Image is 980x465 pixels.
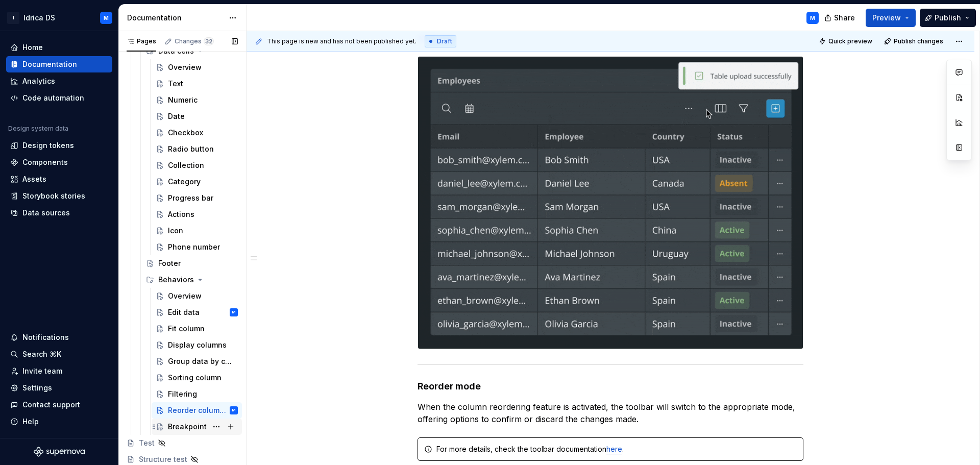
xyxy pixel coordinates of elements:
span: Publish [935,13,961,23]
span: Quick preview [828,37,872,45]
button: Help [6,413,112,430]
span: Share [834,13,855,23]
a: Overview [152,59,242,76]
a: Radio button [152,141,242,157]
div: Category [168,177,201,187]
div: Footer [158,258,181,268]
a: Overview [152,288,242,304]
div: Pages [127,37,156,45]
span: Draft [437,37,452,45]
span: 32 [204,37,214,45]
div: Changes [175,37,214,45]
a: Reorder columnsM [152,402,242,419]
a: Storybook stories [6,188,112,204]
a: Numeric [152,92,242,108]
div: Breakpoint [168,422,207,432]
a: Invite team [6,363,112,379]
div: Storybook stories [22,191,85,201]
div: M [232,405,235,415]
div: Reorder columns [168,405,228,415]
svg: Supernova Logo [34,447,85,457]
a: Settings [6,380,112,396]
div: Sorting column [168,373,222,383]
a: Test [122,435,242,451]
div: Structure test [139,454,187,464]
a: Home [6,39,112,56]
div: Fit column [168,324,205,334]
div: Text [168,79,183,89]
div: Search ⌘K [22,349,61,359]
div: Settings [22,383,52,393]
a: Text [152,76,242,92]
div: Code automation [22,93,84,103]
div: M [810,14,815,22]
div: Date [168,111,185,121]
img: 706a159d-9206-4b37-8563-224af490c2ba.gif [418,57,803,349]
p: When the column reordering feature is activated, the toolbar will switch to the appropriate mode,... [418,401,803,425]
div: M [104,14,109,22]
a: Date [152,108,242,125]
div: I [7,12,19,24]
div: Home [22,42,43,53]
div: Test [139,438,155,448]
div: Documentation [127,13,224,23]
div: Progress bar [168,193,213,203]
div: Assets [22,174,46,184]
div: Behaviors [142,272,242,288]
a: Data sources [6,205,112,221]
a: Actions [152,206,242,223]
div: Checkbox [168,128,203,138]
button: IIdrica DSM [2,7,116,29]
a: Filtering [152,386,242,402]
div: M [232,307,235,317]
a: Footer [142,255,242,272]
button: Search ⌘K [6,346,112,362]
div: Contact support [22,400,80,410]
div: Group data by column [168,356,236,366]
a: Collection [152,157,242,174]
div: Numeric [168,95,198,105]
a: Sorting column [152,370,242,386]
a: Breakpoint [152,419,242,435]
a: Components [6,154,112,170]
div: Actions [168,209,194,219]
a: Icon [152,223,242,239]
a: Analytics [6,73,112,89]
button: Quick preview [816,34,877,48]
div: Overview [168,62,202,72]
a: Design tokens [6,137,112,154]
div: Behaviors [158,275,194,285]
div: Design tokens [22,140,74,151]
div: Data sources [22,208,70,218]
a: Edit dataM [152,304,242,321]
span: Publish changes [894,37,943,45]
div: Collection [168,160,204,170]
h4: Reorder mode [418,380,803,393]
div: Design system data [8,125,68,133]
div: Radio button [168,144,214,154]
div: Analytics [22,76,55,86]
button: Share [819,9,862,27]
span: Preview [872,13,901,23]
a: Checkbox [152,125,242,141]
div: Edit data [168,307,200,317]
div: Help [22,417,39,427]
a: Phone number [152,239,242,255]
a: Group data by column [152,353,242,370]
div: Display columns [168,340,227,350]
button: Preview [866,9,916,27]
div: For more details, check the toolbar documentation . [436,444,797,454]
button: Notifications [6,329,112,346]
button: Publish [920,9,976,27]
div: Overview [168,291,202,301]
div: Notifications [22,332,69,342]
div: Phone number [168,242,220,252]
div: Invite team [22,366,62,376]
a: Progress bar [152,190,242,206]
a: here [606,445,622,453]
div: Icon [168,226,183,236]
button: Contact support [6,397,112,413]
div: Idrica DS [23,13,55,23]
div: Components [22,157,68,167]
